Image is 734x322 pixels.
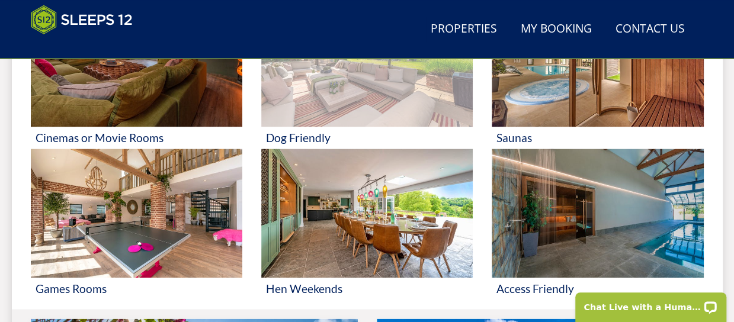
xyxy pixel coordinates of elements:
[516,16,597,43] a: My Booking
[496,282,698,295] h3: Access Friendly
[568,285,734,322] iframe: LiveChat chat widget
[31,149,242,278] img: 'Games Rooms' - Large Group Accommodation Holiday Ideas
[426,16,502,43] a: Properties
[496,131,698,144] h3: Saunas
[31,5,133,34] img: Sleeps 12
[261,149,473,300] a: 'Hen Weekends' - Large Group Accommodation Holiday Ideas Hen Weekends
[492,149,703,300] a: 'Access Friendly' - Large Group Accommodation Holiday Ideas Access Friendly
[492,149,703,278] img: 'Access Friendly' - Large Group Accommodation Holiday Ideas
[611,16,690,43] a: Contact Us
[25,41,149,51] iframe: Customer reviews powered by Trustpilot
[261,149,473,278] img: 'Hen Weekends' - Large Group Accommodation Holiday Ideas
[31,149,242,300] a: 'Games Rooms' - Large Group Accommodation Holiday Ideas Games Rooms
[36,131,238,144] h3: Cinemas or Movie Rooms
[266,282,468,295] h3: Hen Weekends
[36,282,238,295] h3: Games Rooms
[266,131,468,144] h3: Dog Friendly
